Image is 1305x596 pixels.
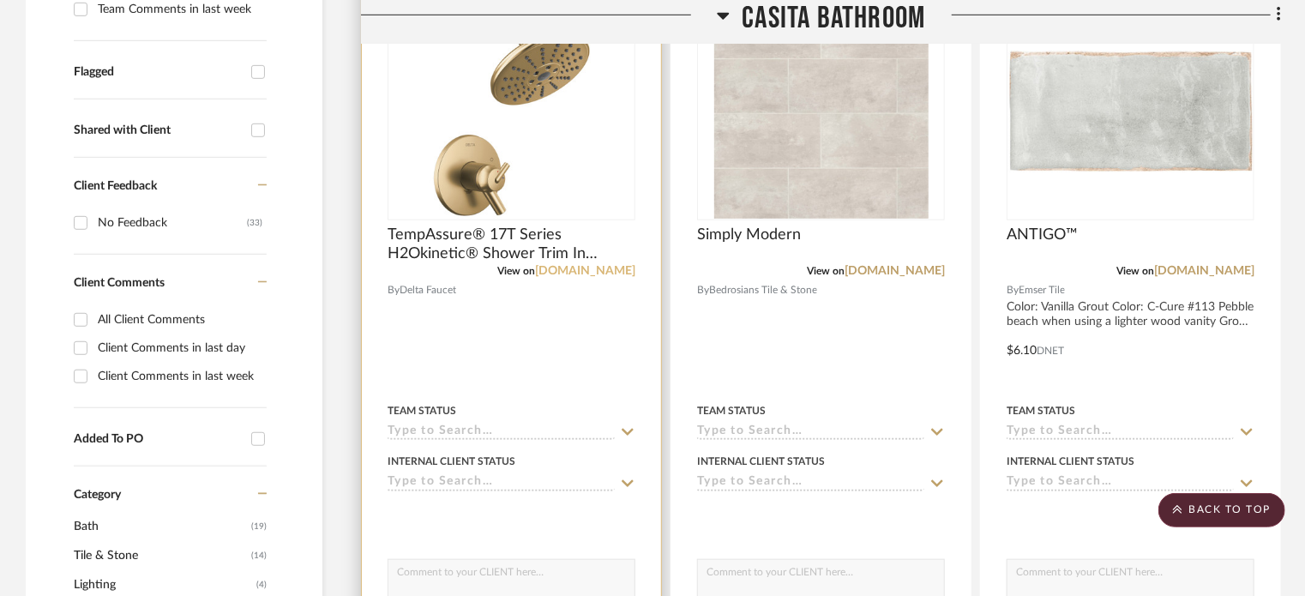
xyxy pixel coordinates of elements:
[74,277,165,289] span: Client Comments
[247,209,262,237] div: (33)
[1007,454,1134,469] div: Internal Client Status
[1007,403,1075,418] div: Team Status
[388,454,515,469] div: Internal Client Status
[1007,282,1019,298] span: By
[74,180,157,192] span: Client Feedback
[1007,424,1234,441] input: Type to Search…
[98,209,247,237] div: No Feedback
[74,488,121,503] span: Category
[709,282,817,298] span: Bedrosians Tile & Stone
[697,424,924,441] input: Type to Search…
[251,542,267,569] span: (14)
[697,282,709,298] span: By
[74,65,243,80] div: Flagged
[405,4,619,219] img: TempAssure® 17T Series H2Okinetic® Shower Trim In Champagne Bronze
[1158,493,1285,527] scroll-to-top-button: BACK TO TOP
[388,475,615,491] input: Type to Search…
[497,266,535,276] span: View on
[698,3,944,220] div: 0
[697,403,766,418] div: Team Status
[714,4,929,219] img: Simply Modern
[74,541,247,570] span: Tile & Stone
[74,512,247,541] span: Bath
[400,282,456,298] span: Delta Faucet
[535,265,635,277] a: [DOMAIN_NAME]
[98,363,262,390] div: Client Comments in last week
[388,403,456,418] div: Team Status
[251,513,267,540] span: (19)
[388,424,615,441] input: Type to Search…
[1008,51,1253,173] img: ANTIGO™
[388,226,635,263] span: TempAssure® 17T Series H2Okinetic® Shower Trim In Champagne Bronze
[845,265,945,277] a: [DOMAIN_NAME]
[697,454,825,469] div: Internal Client Status
[98,334,262,362] div: Client Comments in last day
[1007,475,1234,491] input: Type to Search…
[1116,266,1154,276] span: View on
[1019,282,1065,298] span: Emser Tile
[74,432,243,447] div: Added To PO
[807,266,845,276] span: View on
[74,123,243,138] div: Shared with Client
[1154,265,1254,277] a: [DOMAIN_NAME]
[1007,226,1078,244] span: ANTIGO™
[697,226,801,244] span: Simply Modern
[697,475,924,491] input: Type to Search…
[98,306,262,334] div: All Client Comments
[388,282,400,298] span: By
